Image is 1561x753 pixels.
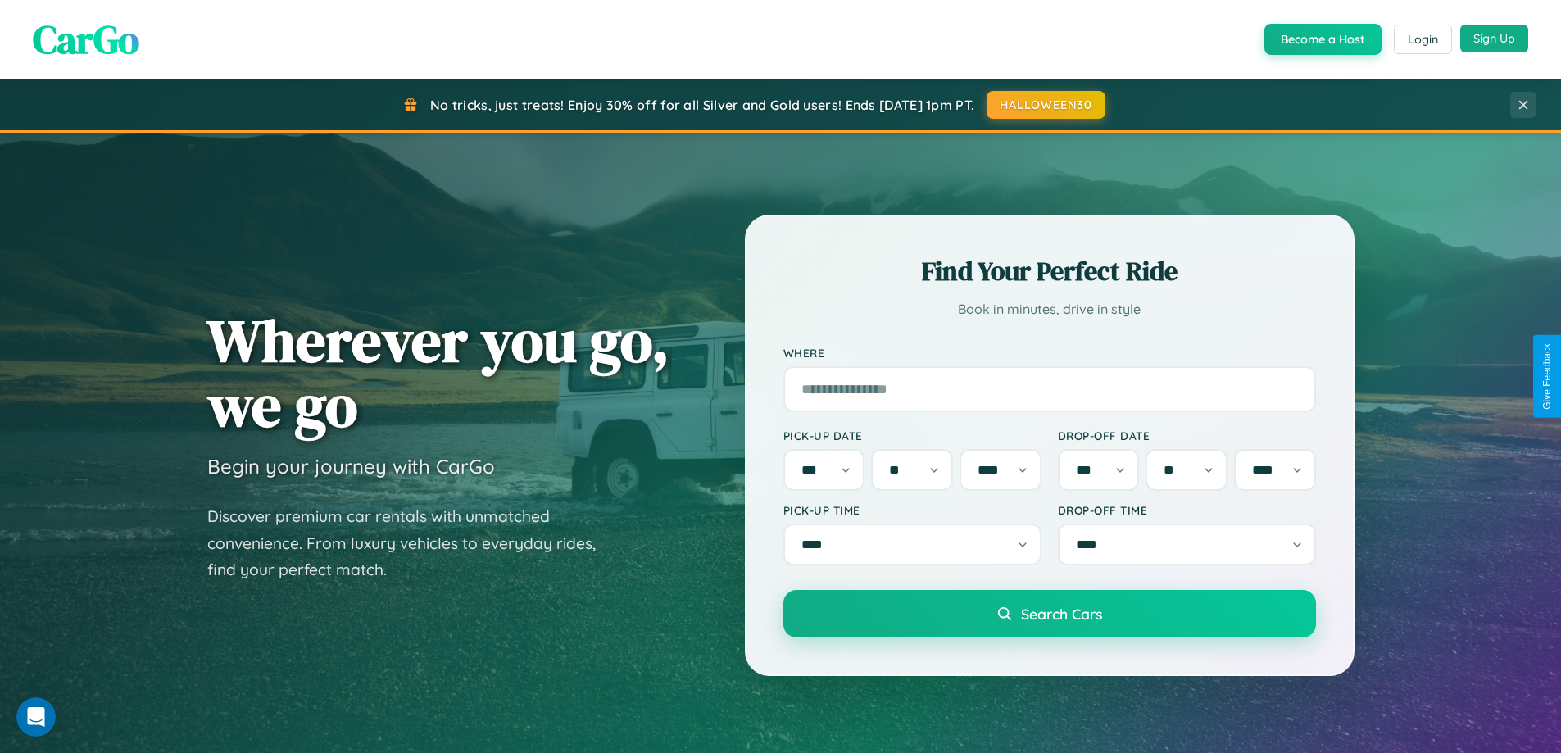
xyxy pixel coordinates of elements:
iframe: Intercom live chat [16,697,56,737]
span: No tricks, just treats! Enjoy 30% off for all Silver and Gold users! Ends [DATE] 1pm PT. [430,97,974,113]
span: CarGo [33,12,139,66]
div: Give Feedback [1541,343,1553,410]
button: Search Cars [783,590,1316,637]
span: Search Cars [1021,605,1102,623]
h3: Begin your journey with CarGo [207,454,495,479]
h2: Find Your Perfect Ride [783,253,1316,289]
label: Drop-off Date [1058,429,1316,442]
label: Drop-off Time [1058,503,1316,517]
p: Discover premium car rentals with unmatched convenience. From luxury vehicles to everyday rides, ... [207,503,617,583]
label: Pick-up Time [783,503,1041,517]
label: Where [783,346,1316,360]
p: Book in minutes, drive in style [783,297,1316,321]
button: Sign Up [1460,25,1528,52]
h1: Wherever you go, we go [207,308,669,438]
button: Login [1394,25,1452,54]
button: Become a Host [1264,24,1382,55]
button: HALLOWEEN30 [987,91,1105,119]
label: Pick-up Date [783,429,1041,442]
